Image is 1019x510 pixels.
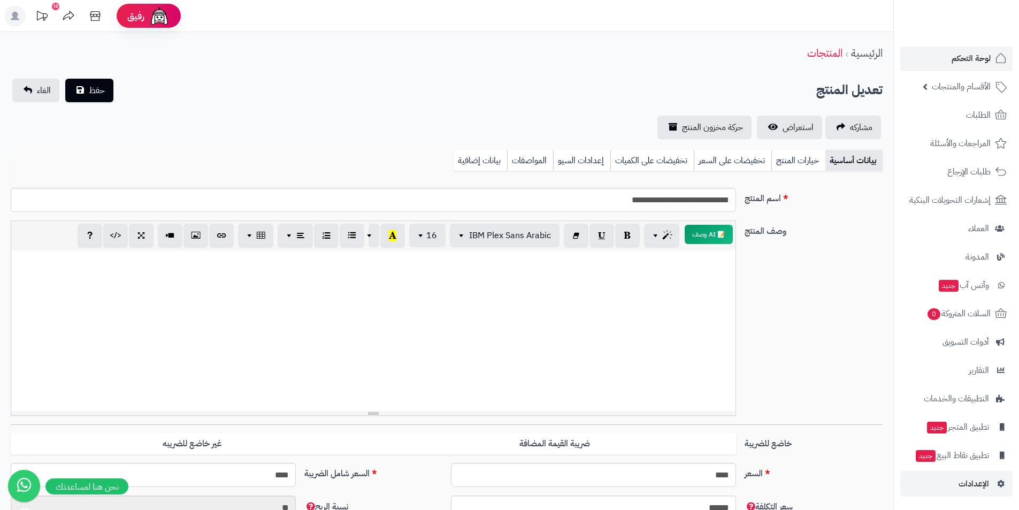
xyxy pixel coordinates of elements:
a: الطلبات [900,102,1013,128]
img: logo-2.png [946,18,1009,40]
button: 📝 AI وصف [685,225,733,244]
span: IBM Plex Sans Arabic [469,229,551,242]
label: السعر [740,463,887,480]
a: تخفيضات على السعر [694,150,771,171]
span: المدونة [966,249,989,264]
span: استعراض [783,121,814,134]
span: المراجعات والأسئلة [930,136,991,151]
span: التطبيقات والخدمات [924,391,989,406]
h2: تعديل المنتج [816,79,883,101]
div: 10 [52,3,59,10]
span: 0 [927,308,941,321]
span: تطبيق المتجر [926,420,989,435]
a: المنتجات [807,45,842,61]
a: تطبيق المتجرجديد [900,414,1013,440]
span: جديد [927,422,947,433]
a: السلات المتروكة0 [900,301,1013,326]
a: بيانات إضافية [454,150,507,171]
a: إشعارات التحويلات البنكية [900,187,1013,213]
span: الطلبات [966,108,991,123]
span: مشاركه [850,121,872,134]
span: جديد [939,280,959,292]
a: تحديثات المنصة [28,5,55,29]
a: التقارير [900,357,1013,383]
a: الغاء [12,79,59,102]
span: الأقسام والمنتجات [932,79,991,94]
a: تخفيضات على الكميات [610,150,694,171]
span: رفيق [127,10,144,22]
label: خاضع للضريبة [740,433,887,450]
a: مشاركه [825,116,881,139]
a: طلبات الإرجاع [900,159,1013,185]
span: حركة مخزون المنتج [682,121,743,134]
label: اسم المنتج [740,188,887,205]
span: التقارير [969,363,989,378]
button: 16 [409,224,446,247]
span: وآتس آب [938,278,989,293]
button: IBM Plex Sans Arabic [450,224,560,247]
button: حفظ [65,79,113,102]
a: أدوات التسويق [900,329,1013,355]
span: جديد [916,450,936,462]
a: المدونة [900,244,1013,270]
a: العملاء [900,216,1013,241]
span: لوحة التحكم [952,51,991,66]
label: ضريبة القيمة المضافة [373,433,736,455]
a: وآتس آبجديد [900,272,1013,298]
a: بيانات أساسية [825,150,883,171]
span: 16 [426,229,437,242]
a: الإعدادات [900,471,1013,497]
a: حركة مخزون المنتج [657,116,752,139]
span: حفظ [89,84,105,97]
a: خيارات المنتج [771,150,825,171]
span: الغاء [37,84,51,97]
label: وصف المنتج [740,220,887,238]
a: استعراض [757,116,822,139]
a: التطبيقات والخدمات [900,386,1013,412]
span: أدوات التسويق [943,334,989,349]
a: المواصفات [507,150,553,171]
span: العملاء [968,221,989,236]
a: المراجعات والأسئلة [900,131,1013,156]
span: تطبيق نقاط البيع [915,448,989,463]
a: لوحة التحكم [900,45,1013,71]
span: طلبات الإرجاع [947,164,991,179]
a: إعدادات السيو [553,150,610,171]
label: غير خاضع للضريبه [11,433,373,455]
span: إشعارات التحويلات البنكية [909,193,991,208]
span: الإعدادات [959,476,989,491]
span: السلات المتروكة [926,306,991,321]
img: ai-face.png [149,5,170,27]
a: الرئيسية [851,45,883,61]
label: السعر شامل الضريبة [300,463,447,480]
a: تطبيق نقاط البيعجديد [900,443,1013,468]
